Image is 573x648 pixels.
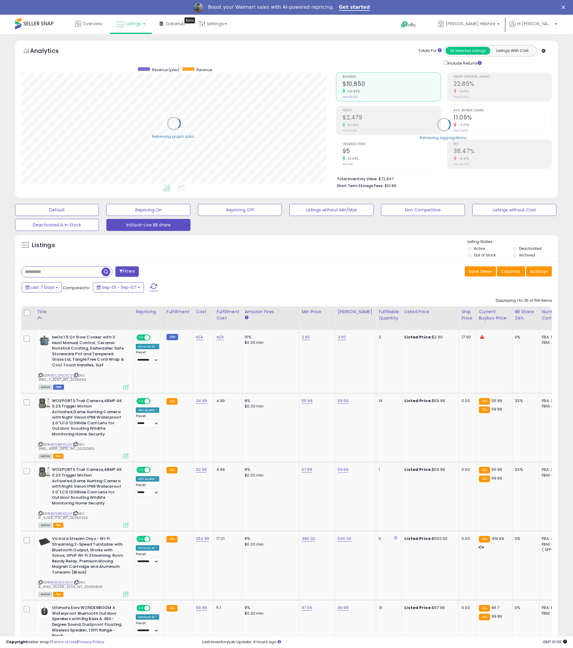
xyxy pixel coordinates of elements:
div: Close [562,5,568,9]
div: Title [37,309,131,315]
img: 31NsixNOkxL._SL40_.jpg [38,335,50,347]
button: Filters [115,266,139,277]
div: Win BuyBox * [136,407,159,413]
div: Cost [196,309,211,315]
span: OFF [150,606,159,611]
a: B09BKHDLJH [51,442,72,447]
a: Settings [195,15,231,33]
span: FBA [53,523,63,528]
label: Active [474,246,485,251]
div: 0% [515,605,535,610]
a: B0CZPLC92S [51,373,72,378]
button: Listings without Cost [472,204,556,216]
span: | SKU: 3PKS_7_3257_WT_20250611 [38,373,86,382]
span: 419.99 [492,536,504,541]
div: Win BuyBox * [136,476,159,482]
div: Amazon AI * [136,614,159,620]
div: [PERSON_NAME] [338,309,373,315]
a: B09BKHDLJH [51,511,72,516]
h5: Analytics [30,47,70,56]
div: $2.90 [404,335,454,340]
div: Displaying 1 to 25 of 156 items [496,298,552,304]
button: InStock-Low BB share [106,219,190,231]
div: 14 [379,398,397,404]
span: Last 7 Days [31,284,54,290]
div: ASIN: [38,398,129,458]
div: Include Returns [439,59,489,66]
button: Actions [526,266,552,277]
span: OFF [150,468,159,473]
small: FBA [479,467,490,474]
a: DataHub [155,15,190,33]
div: 31 [379,605,397,610]
span: Columns [501,268,520,274]
button: Save View [465,266,496,277]
div: Boost your Walmart sales with AI-powered repricing. [208,4,334,10]
span: 2025-09-16 01:09 GMT [543,639,567,645]
a: 252.99 [196,536,209,542]
div: Retrieving graph data.. [152,134,196,139]
span: | SKU: R_3PKS_25299_3223_WT_20250826 [38,580,103,589]
div: 0.00 [462,605,471,610]
div: ASIN: [38,335,129,389]
div: Fulfillment [166,309,191,315]
span: Overview [83,21,102,27]
small: Amazon Fees. [245,315,248,320]
b: bella 1.5 Qt Slow Cooker with 3 Heat Manual Control, Ceramic Nonstick Coating, Dishwasher Safe St... [52,335,125,369]
div: Amazon Fees [245,309,297,315]
span: All listings currently available for purchase on Amazon [38,454,52,459]
div: 0% [515,335,535,340]
button: Deactivated & In Stock [15,219,99,231]
div: Preset: [136,483,159,497]
div: ASIN: [38,536,129,596]
button: Columns [497,266,525,277]
span: 99.99 [492,613,502,619]
small: FBA [479,407,490,413]
div: seller snap | | [6,639,104,645]
label: Out of Stock [474,253,496,258]
div: Retrieving aggregations.. [420,135,468,140]
a: Get started [339,4,370,11]
button: Sep-01 - Sep-07 [93,282,144,292]
button: Non Competitive [381,204,465,216]
div: FBA: 1 [542,335,562,340]
div: FBA: 2 [542,467,562,472]
button: Default [15,204,99,216]
p: Listing States: [468,239,558,245]
div: $0.30 min [245,404,294,409]
span: Compared to: [63,285,90,291]
div: $97.99 [404,605,454,610]
a: 59.99 [338,467,349,473]
img: 31T6XObwwXL._SL40_.jpg [38,536,50,548]
div: 0 [379,536,397,541]
div: Amazon AI * [136,545,159,551]
span: OFF [150,335,159,340]
span: FBM [53,385,64,390]
a: N/A [196,334,203,340]
small: FBA [479,614,490,620]
small: FBA [166,398,178,405]
button: Listings With Cost [490,47,535,55]
span: Help [408,23,416,28]
div: 17.00 [462,335,471,340]
div: FBM: 0 [542,404,562,409]
button: Repricing Off [198,204,282,216]
div: 15% [245,335,294,340]
div: $0.30 min [245,542,294,547]
div: 0.00 [462,467,471,472]
a: Help [396,16,428,34]
a: 99.99 [338,605,349,611]
div: Preset: [136,621,159,635]
a: B0BL5CC6D3 [51,580,73,585]
div: 5.1 [216,605,237,610]
button: Repricing On [106,204,190,216]
div: $59.99 [404,398,454,404]
a: 57.99 [302,467,312,473]
button: Last 7 Days [22,282,62,292]
div: Num of Comp. [542,309,564,321]
small: FBA [166,605,178,612]
div: FBA: 8 [542,605,562,610]
div: Min Price [302,309,333,315]
div: ( SFP: 1 ) [542,547,562,553]
div: Amazon AI * [136,344,159,349]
